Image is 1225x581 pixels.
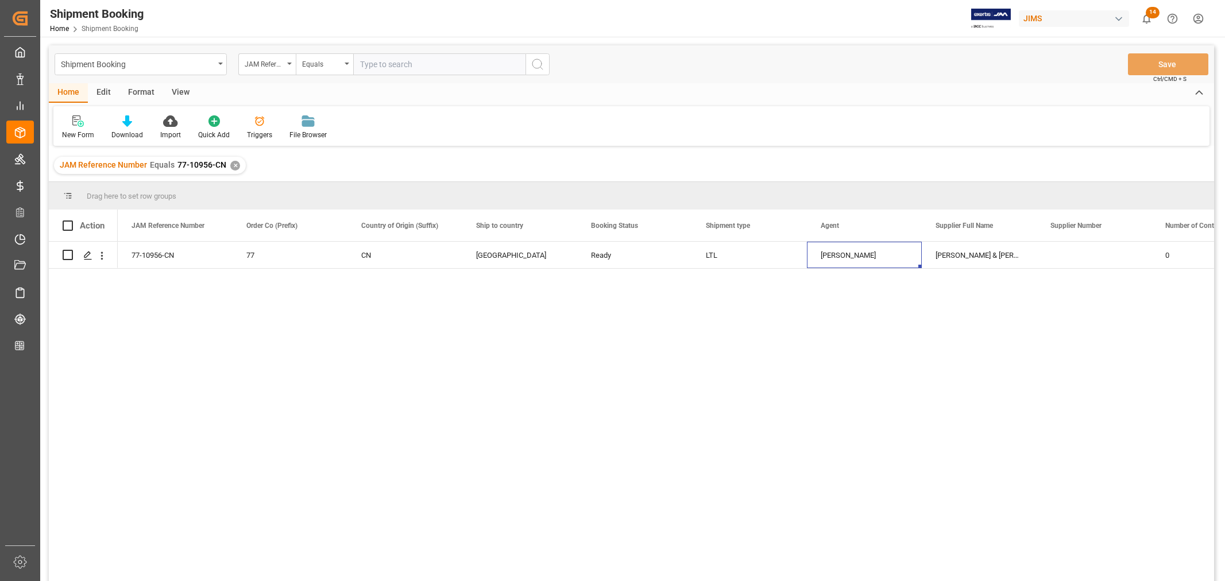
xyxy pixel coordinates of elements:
span: 14 [1146,7,1160,18]
div: 77-10956-CN [118,242,233,268]
button: show 14 new notifications [1134,6,1160,32]
div: Shipment Booking [61,56,214,71]
button: open menu [296,53,353,75]
input: Type to search [353,53,525,75]
img: Exertis%20JAM%20-%20Email%20Logo.jpg_1722504956.jpg [971,9,1011,29]
span: Order Co (Prefix) [246,222,297,230]
div: [PERSON_NAME] [821,242,908,269]
span: Supplier Full Name [936,222,993,230]
button: Save [1128,53,1208,75]
div: Press SPACE to select this row. [49,242,118,269]
span: Shipment type [706,222,750,230]
span: Supplier Number [1050,222,1102,230]
div: ✕ [230,161,240,171]
span: Ctrl/CMD + S [1153,75,1187,83]
span: JAM Reference Number [132,222,204,230]
span: Agent [821,222,839,230]
div: Shipment Booking [50,5,144,22]
span: Ship to country [476,222,523,230]
div: Format [119,83,163,103]
span: Drag here to set row groups [87,192,176,200]
div: CN [361,242,449,269]
div: Import [160,130,181,140]
div: Action [80,220,105,231]
div: View [163,83,198,103]
span: Country of Origin (Suffix) [361,222,438,230]
div: JAM Reference Number [245,56,284,69]
div: 77 [246,242,334,269]
div: Download [111,130,143,140]
div: Edit [88,83,119,103]
button: JIMS [1019,7,1134,29]
div: File Browser [289,130,327,140]
div: Equals [302,56,341,69]
button: search button [525,53,550,75]
div: Home [49,83,88,103]
div: Triggers [247,130,272,140]
div: [GEOGRAPHIC_DATA] [476,242,563,269]
span: Booking Status [591,222,638,230]
button: Help Center [1160,6,1185,32]
span: Equals [150,160,175,169]
button: open menu [238,53,296,75]
div: LTL [706,242,793,269]
div: [PERSON_NAME] & [PERSON_NAME] [GEOGRAPHIC_DATA] [922,242,1037,268]
div: Ready [591,242,678,269]
div: Quick Add [198,130,230,140]
button: open menu [55,53,227,75]
div: New Form [62,130,94,140]
span: 77-10956-CN [177,160,226,169]
span: JAM Reference Number [60,160,147,169]
a: Home [50,25,69,33]
div: JIMS [1019,10,1129,27]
